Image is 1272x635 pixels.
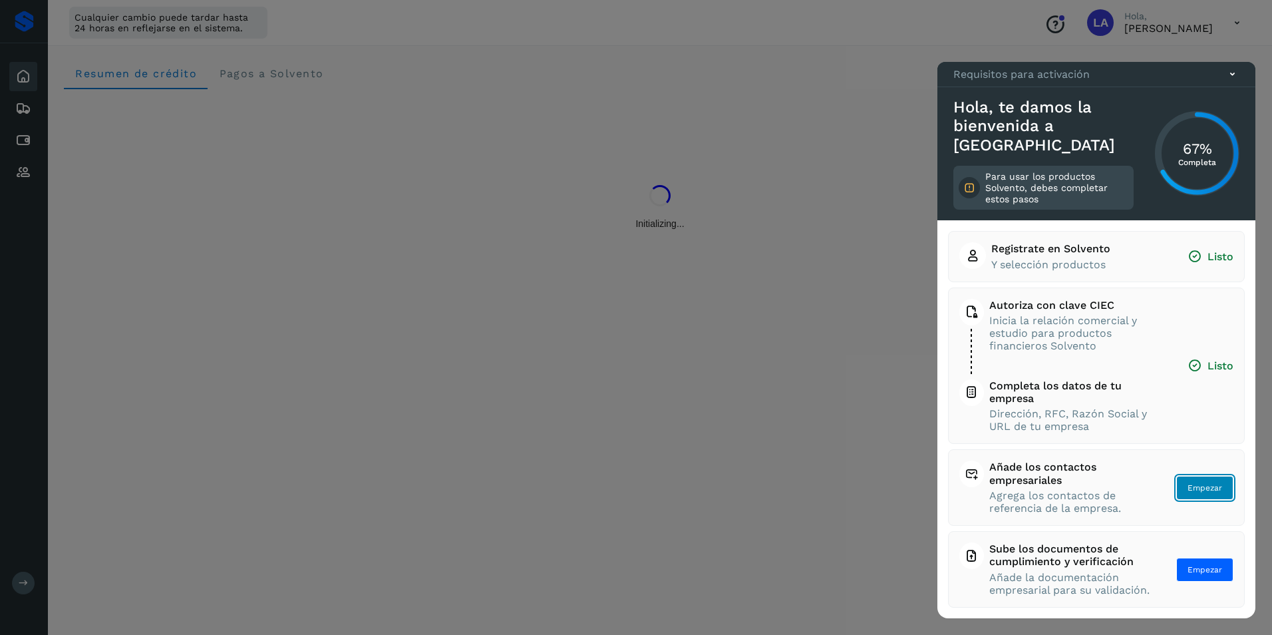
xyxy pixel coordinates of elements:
span: Y selección productos [991,258,1110,271]
button: Empezar [1176,558,1233,582]
span: Empezar [1188,482,1222,494]
span: Dirección, RFC, Razón Social y URL de tu empresa [989,407,1162,433]
span: Añade los contactos empresariales [989,461,1151,486]
span: Inicia la relación comercial y estudio para productos financieros Solvento [989,314,1162,353]
button: Añade los contactos empresarialesAgrega los contactos de referencia de la empresa.Empezar [959,461,1233,515]
span: Completa los datos de tu empresa [989,379,1162,405]
span: Autoriza con clave CIEC [989,299,1162,312]
button: Registrate en SolventoY selección productosListo [959,242,1233,270]
span: Empezar [1188,564,1222,576]
p: Completa [1178,158,1216,167]
span: Listo [1188,250,1233,264]
p: Para usar los productos Solvento, debes completar estos pasos [985,171,1128,204]
span: Agrega los contactos de referencia de la empresa. [989,489,1151,515]
div: Requisitos para activación [937,62,1255,87]
span: Sube los documentos de cumplimiento y verificación [989,542,1151,568]
p: Requisitos para activación [953,68,1090,81]
h3: 67% [1178,140,1216,158]
span: Registrate en Solvento [991,242,1110,255]
button: Empezar [1176,476,1233,500]
button: Sube los documentos de cumplimiento y verificaciónAñade la documentación empresarial para su vali... [959,542,1233,596]
button: Autoriza con clave CIECInicia la relación comercial y estudio para productos financieros Solvento... [959,299,1233,433]
span: Listo [1188,359,1233,373]
span: Añade la documentación empresarial para su validación. [989,571,1151,596]
h3: Hola, te damos la bienvenida a [GEOGRAPHIC_DATA] [953,98,1134,155]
